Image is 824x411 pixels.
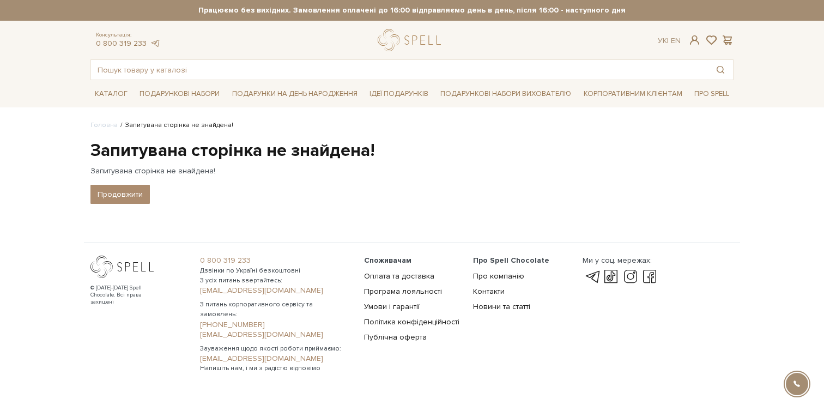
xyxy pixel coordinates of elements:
[473,271,524,281] a: Про компанію
[602,270,620,283] a: tik-tok
[96,32,160,39] span: Консультація:
[200,354,351,364] a: [EMAIL_ADDRESS][DOMAIN_NAME]
[200,266,351,276] span: Дзвінки по Україні безкоштовні
[90,285,164,306] div: © [DATE]-[DATE] Spell Chocolate. Всі права захищені
[473,287,505,296] a: Контакти
[667,36,669,45] span: |
[473,302,530,311] a: Новини та статті
[708,60,733,80] button: Пошук товару у каталозі
[671,36,681,45] a: En
[365,86,433,102] a: Ідеї подарунків
[200,286,351,295] a: [EMAIL_ADDRESS][DOMAIN_NAME]
[135,86,224,102] a: Подарункові набори
[91,60,708,80] input: Пошук товару у каталозі
[690,86,734,102] a: Про Spell
[378,29,446,51] a: logo
[364,256,411,265] span: Споживачам
[200,330,351,340] a: [EMAIL_ADDRESS][DOMAIN_NAME]
[90,86,132,102] a: Каталог
[90,121,118,129] a: Головна
[200,344,351,354] span: Зауваження щодо якості роботи приймаємо:
[658,36,681,46] div: Ук
[200,320,351,330] a: [PHONE_NUMBER]
[364,333,427,342] a: Публічна оферта
[200,300,351,319] span: З питань корпоративного сервісу та замовлень:
[621,270,640,283] a: instagram
[228,86,362,102] a: Подарунки на День народження
[200,364,351,373] span: Напишіть нам, і ми з радістю відповімо
[90,185,150,204] a: Продовжити
[149,39,160,48] a: telegram
[364,302,420,311] a: Умови і гарантії
[640,270,659,283] a: facebook
[436,84,575,103] a: Подарункові набори вихователю
[364,271,434,281] a: Оплата та доставка
[364,317,459,327] a: Політика конфіденційності
[583,270,601,283] a: telegram
[90,5,734,15] strong: Працюємо без вихідних. Замовлення оплачені до 16:00 відправляємо день в день, після 16:00 - насту...
[90,166,734,176] p: Запитувана сторінка не знайдена!
[90,140,734,162] h1: Запитувана сторінка не знайдена!
[96,39,147,48] a: 0 800 319 233
[473,256,549,265] span: Про Spell Chocolate
[364,287,442,296] a: Програма лояльності
[200,276,351,286] span: З усіх питань звертайтесь:
[200,256,351,265] a: 0 800 319 233
[579,84,687,103] a: Корпоративним клієнтам
[118,120,233,130] li: Запитувана сторінка не знайдена!
[583,256,659,265] div: Ми у соц. мережах:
